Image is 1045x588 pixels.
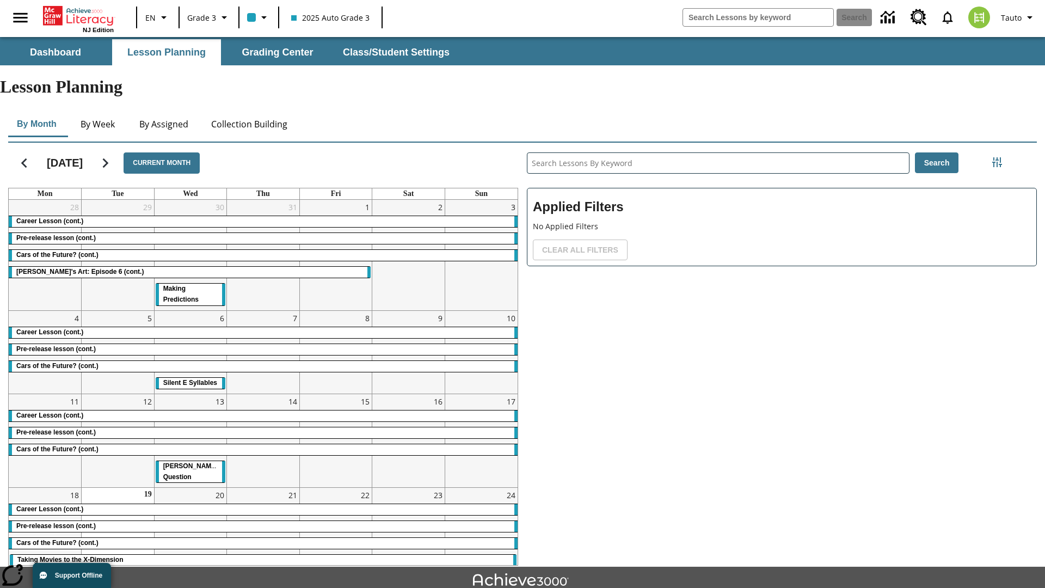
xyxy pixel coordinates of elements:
button: Dashboard [1,39,110,65]
a: August 8, 2025 [363,311,372,326]
td: August 6, 2025 [154,310,227,394]
button: Profile/Settings [997,8,1041,27]
a: August 21, 2025 [286,488,299,503]
td: August 5, 2025 [82,310,155,394]
h2: Applied Filters [533,194,1031,220]
div: Joplin's Question [156,461,226,483]
a: Sunday [473,188,490,199]
div: Applied Filters [527,188,1037,266]
a: August 10, 2025 [505,311,518,326]
button: Class color is light blue. Change class color [243,8,275,27]
span: Taking Movies to the X-Dimension [17,556,123,563]
a: August 15, 2025 [359,394,372,409]
td: July 29, 2025 [82,200,155,310]
button: By Month [8,111,65,137]
a: August 5, 2025 [145,311,154,326]
a: August 2, 2025 [436,200,445,215]
a: Tuesday [109,188,126,199]
button: Language: EN, Select a language [140,8,175,27]
a: August 22, 2025 [359,488,372,503]
td: August 14, 2025 [227,394,300,488]
span: Pre-release lesson (cont.) [16,522,96,530]
a: Saturday [401,188,416,199]
a: August 14, 2025 [286,394,299,409]
a: August 7, 2025 [291,311,299,326]
span: Cars of the Future? (cont.) [16,362,99,370]
span: Cars of the Future? (cont.) [16,251,99,259]
span: EN [145,12,156,23]
button: Select a new avatar [962,3,997,32]
span: Cars of the Future? (cont.) [16,445,99,453]
h2: [DATE] [47,156,83,169]
span: Pre-release lesson (cont.) [16,234,96,242]
td: August 17, 2025 [445,394,518,488]
td: August 8, 2025 [299,310,372,394]
div: Search [518,138,1037,566]
a: Home [43,5,114,27]
a: August 16, 2025 [432,394,445,409]
button: Class/Student Settings [334,39,458,65]
div: Making Predictions [156,284,226,305]
div: Cars of the Future? (cont.) [9,361,518,372]
button: Current Month [124,152,200,174]
td: August 16, 2025 [372,394,445,488]
button: Filters Side menu [986,151,1008,173]
span: Making Predictions [163,285,199,303]
a: August 9, 2025 [436,311,445,326]
a: August 3, 2025 [509,200,518,215]
a: August 1, 2025 [363,200,372,215]
a: August 18, 2025 [68,488,81,503]
div: Cars of the Future? (cont.) [9,250,518,261]
a: July 30, 2025 [213,200,226,215]
div: Pre-release lesson (cont.) [9,427,518,438]
img: avatar image [968,7,990,28]
a: Notifications [933,3,962,32]
div: Cars of the Future? (cont.) [9,444,518,455]
div: Pre-release lesson (cont.) [9,233,518,244]
a: August 11, 2025 [68,394,81,409]
span: Tauto [1001,12,1022,23]
div: Pre-release lesson (cont.) [9,344,518,355]
div: Taking Movies to the X-Dimension [10,555,517,566]
button: Grade: Grade 3, Select a grade [183,8,235,27]
a: July 29, 2025 [141,200,154,215]
td: August 15, 2025 [299,394,372,488]
button: By Assigned [131,111,197,137]
a: Wednesday [181,188,200,199]
input: Search Lessons By Keyword [527,153,909,173]
td: August 11, 2025 [9,394,82,488]
a: August 19, 2025 [142,488,154,501]
td: August 4, 2025 [9,310,82,394]
td: August 12, 2025 [82,394,155,488]
span: Cars of the Future? (cont.) [16,539,99,547]
a: Monday [35,188,55,199]
td: July 31, 2025 [227,200,300,310]
td: August 13, 2025 [154,394,227,488]
div: Career Lesson (cont.) [9,504,518,515]
span: Career Lesson (cont.) [16,217,83,225]
span: Pre-release lesson (cont.) [16,345,96,353]
td: August 3, 2025 [445,200,518,310]
a: August 20, 2025 [213,488,226,503]
div: Home [43,4,114,33]
a: July 31, 2025 [286,200,299,215]
button: Support Offline [33,563,111,588]
td: August 9, 2025 [372,310,445,394]
td: August 10, 2025 [445,310,518,394]
button: Open side menu [4,2,36,34]
span: Joplin's Question [163,461,218,481]
div: Violet's Art: Episode 6 (cont.) [9,267,371,278]
input: search field [683,9,833,26]
button: Previous [10,149,38,177]
span: Career Lesson (cont.) [16,412,83,419]
td: August 2, 2025 [372,200,445,310]
td: July 28, 2025 [9,200,82,310]
span: Grade 3 [187,12,216,23]
a: August 4, 2025 [72,311,81,326]
button: Grading Center [223,39,332,65]
a: August 17, 2025 [505,394,518,409]
span: Career Lesson (cont.) [16,328,83,336]
p: No Applied Filters [533,220,1031,232]
div: Silent E Syllables [156,378,226,389]
a: July 28, 2025 [68,200,81,215]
